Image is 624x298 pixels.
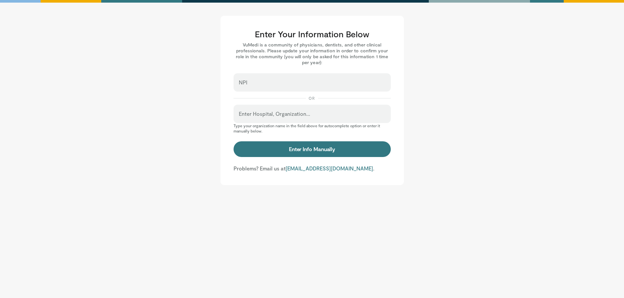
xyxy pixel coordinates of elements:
p: Type your organization name in the field above for autocomplete option or enter it manually below. [234,123,391,133]
button: Enter Info Manually [234,141,391,157]
h3: Enter Your Information Below [234,29,391,39]
p: VuMedi is a community of physicians, dentists, and other clinical professionals. Please update yo... [234,42,391,65]
a: [EMAIL_ADDRESS][DOMAIN_NAME] [286,165,373,171]
p: Problems? Email us at . [234,165,391,172]
label: NPI [239,76,247,89]
span: OR [306,96,318,100]
label: Enter Hospital, Organization... [239,107,310,120]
